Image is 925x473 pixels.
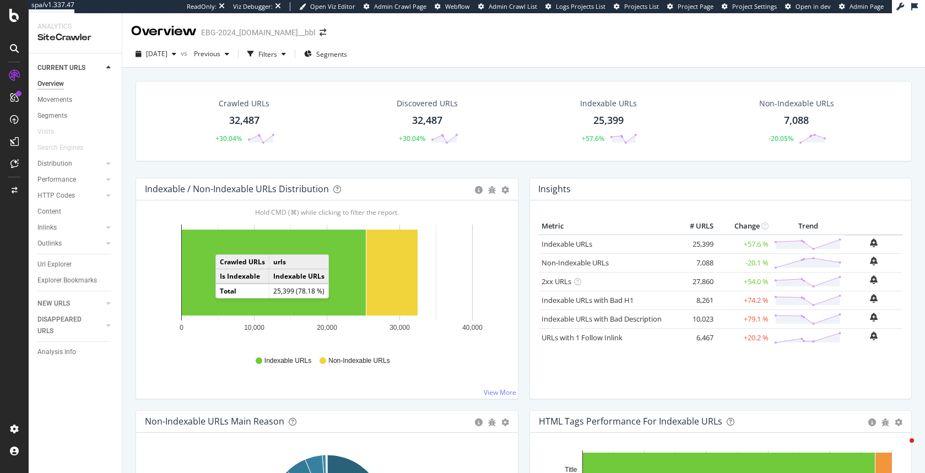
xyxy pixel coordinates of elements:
[317,324,337,331] text: 20,000
[475,186,483,194] div: circle-info
[37,275,114,286] a: Explorer Bookmarks
[145,218,509,346] svg: A chart.
[264,356,311,366] span: Indexable URLs
[870,257,878,265] div: bell-plus
[316,50,347,59] span: Segments
[489,2,537,10] span: Admin Crawl List
[539,416,722,427] div: HTML Tags Performance for Indexable URLs
[37,62,85,74] div: CURRENT URLS
[716,309,771,328] td: +79.1 %
[190,49,220,58] span: Previous
[784,113,809,128] div: 7,088
[542,239,592,249] a: Indexable URLs
[716,253,771,272] td: -20.1 %
[37,298,103,309] a: NEW URLS
[37,158,103,170] a: Distribution
[244,324,264,331] text: 10,000
[870,238,878,247] div: bell-plus
[374,2,426,10] span: Admin Crawl Page
[328,356,390,366] span: Non-Indexable URLs
[785,2,831,11] a: Open in dev
[839,2,884,11] a: Admin Page
[37,110,67,122] div: Segments
[870,313,878,322] div: bell-plus
[37,174,103,186] a: Performance
[37,346,76,358] div: Analysis Info
[364,2,426,11] a: Admin Crawl Page
[488,186,496,194] div: bug
[37,62,103,74] a: CURRENT URLS
[545,2,605,11] a: Logs Projects List
[181,48,190,58] span: vs
[229,113,259,128] div: 32,487
[888,436,914,462] iframe: Intercom live chat
[850,2,884,10] span: Admin Page
[37,238,103,249] a: Outlinks
[37,94,114,106] a: Movements
[895,418,902,426] div: gear
[614,2,659,11] a: Projects List
[300,45,351,63] button: Segments
[397,98,458,109] div: Discovered URLs
[37,126,65,138] a: Visits
[37,174,76,186] div: Performance
[672,272,716,291] td: 27,860
[299,2,355,11] a: Open Viz Editor
[258,50,277,59] div: Filters
[37,206,61,218] div: Content
[624,2,659,10] span: Projects List
[37,259,114,270] a: Url Explorer
[37,94,72,106] div: Movements
[881,418,889,426] div: bug
[769,134,793,143] div: -20.05%
[37,142,83,154] div: Search Engines
[37,314,103,337] a: DISAPPEARED URLS
[580,98,637,109] div: Indexable URLs
[868,418,876,426] div: circle-info
[771,218,845,235] th: Trend
[219,98,269,109] div: Crawled URLs
[716,218,771,235] th: Change
[269,255,329,269] td: urls
[667,2,713,11] a: Project Page
[582,134,604,143] div: +57.6%
[478,2,537,11] a: Admin Crawl List
[435,2,470,11] a: Webflow
[201,27,315,38] div: EBG-2024_[DOMAIN_NAME]__bbl
[145,183,329,194] div: Indexable / Non-Indexable URLs Distribution
[37,298,70,309] div: NEW URLS
[37,190,75,202] div: HTTP Codes
[187,2,217,11] div: ReadOnly:
[37,222,103,233] a: Inlinks
[320,29,326,36] div: arrow-right-arrow-left
[37,346,114,358] a: Analysis Info
[37,142,94,154] a: Search Engines
[538,182,571,197] h4: Insights
[672,291,716,309] td: 8,261
[672,328,716,347] td: 6,467
[37,126,54,138] div: Visits
[672,235,716,254] td: 25,399
[37,78,114,90] a: Overview
[593,113,624,128] div: 25,399
[759,98,834,109] div: Non-Indexable URLs
[722,2,777,11] a: Project Settings
[180,324,183,331] text: 0
[390,324,410,331] text: 30,000
[672,309,716,328] td: 10,023
[484,388,516,397] a: View More
[37,31,113,44] div: SiteCrawler
[190,45,234,63] button: Previous
[216,284,269,298] td: Total
[732,2,777,10] span: Project Settings
[37,275,97,286] div: Explorer Bookmarks
[501,418,509,426] div: gear
[542,258,609,268] a: Non-Indexable URLs
[556,2,605,10] span: Logs Projects List
[37,222,57,233] div: Inlinks
[678,2,713,10] span: Project Page
[542,314,662,324] a: Indexable URLs with Bad Description
[716,291,771,309] td: +74.2 %
[542,333,623,342] a: URLs with 1 Follow Inlink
